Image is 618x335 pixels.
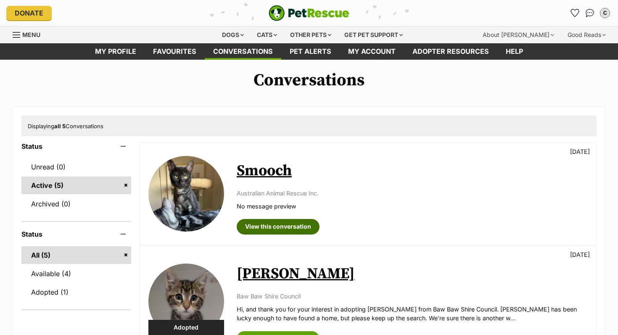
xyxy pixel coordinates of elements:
a: Pet alerts [281,43,340,60]
a: My account [340,43,404,60]
a: Donate [6,6,52,20]
a: Smooch [237,161,292,180]
img: chat-41dd97257d64d25036548639549fe6c8038ab92f7586957e7f3b1b290dea8141.svg [586,9,594,17]
a: Adopted (1) [21,283,131,301]
img: logo-e224e6f780fb5917bec1dbf3a21bbac754714ae5b6737aabdf751b685950b380.svg [269,5,349,21]
a: [PERSON_NAME] [237,264,355,283]
div: Cats [251,26,283,43]
a: All (5) [21,246,131,264]
a: Favourites [568,6,581,20]
a: PetRescue [269,5,349,21]
div: C [601,9,609,17]
header: Status [21,142,131,150]
a: Active (5) [21,177,131,194]
p: Hi, and thank you for your interest in adopting [PERSON_NAME] from Baw Baw Shire Council. [PERSON... [237,305,588,323]
button: My account [598,6,612,20]
a: Help [497,43,531,60]
span: Menu [22,31,40,38]
span: Displaying Conversations [28,123,103,129]
div: Other pets [284,26,337,43]
div: Dogs [216,26,250,43]
div: About [PERSON_NAME] [477,26,560,43]
a: Adopter resources [404,43,497,60]
div: Get pet support [338,26,409,43]
a: Menu [13,26,46,42]
div: Good Reads [562,26,612,43]
a: conversations [205,43,281,60]
p: Baw Baw Shire Council [237,292,588,301]
strong: all 5 [54,123,66,129]
img: Smooch [148,156,224,232]
a: My profile [87,43,145,60]
p: Australian Animal Rescue Inc. [237,189,588,198]
a: Favourites [145,43,205,60]
a: Conversations [583,6,597,20]
a: Available (4) [21,265,131,282]
header: Status [21,230,131,238]
p: [DATE] [570,147,590,156]
p: [DATE] [570,250,590,259]
div: Adopted [148,320,224,335]
a: View this conversation [237,219,320,234]
ul: Account quick links [568,6,612,20]
p: No message preview [237,202,588,211]
a: Archived (0) [21,195,131,213]
a: Unread (0) [21,158,131,176]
